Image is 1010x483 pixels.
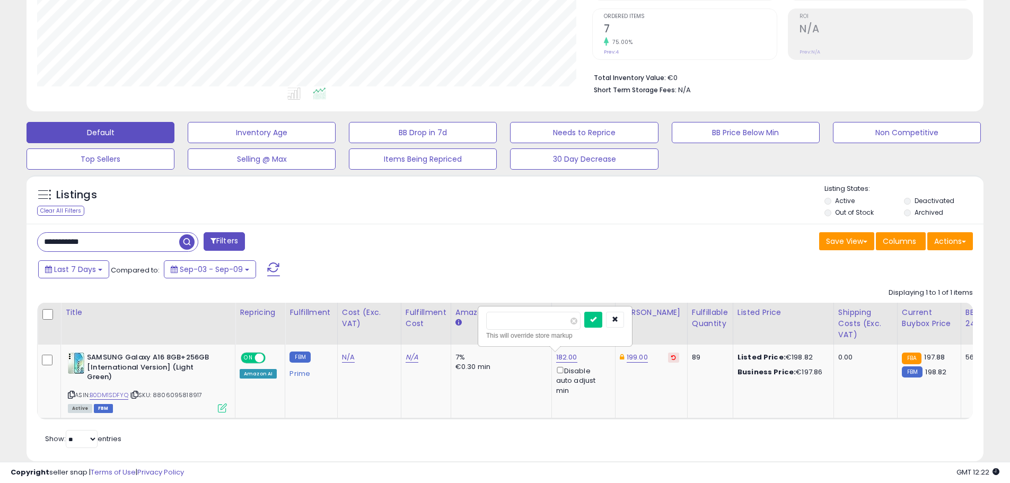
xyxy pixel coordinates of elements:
[68,404,92,413] span: All listings currently available for purchase on Amazon
[289,307,332,318] div: Fulfillment
[188,148,336,170] button: Selling @ Max
[510,148,658,170] button: 30 Day Decrease
[800,14,972,20] span: ROI
[692,307,728,329] div: Fulfillable Quantity
[604,49,619,55] small: Prev: 4
[838,353,889,362] div: 0.00
[883,236,916,247] span: Columns
[737,367,825,377] div: €197.86
[11,468,184,478] div: seller snap | |
[91,467,136,477] a: Terms of Use
[902,353,921,364] small: FBA
[594,73,666,82] b: Total Inventory Value:
[289,365,329,378] div: Prime
[349,122,497,143] button: BB Drop in 7d
[924,352,945,362] span: 197.88
[902,307,956,329] div: Current Buybox Price
[455,318,462,328] small: Amazon Fees.
[56,188,97,203] h5: Listings
[833,122,981,143] button: Non Competitive
[37,206,84,216] div: Clear All Filters
[838,307,893,340] div: Shipping Costs (Exc. VAT)
[264,354,281,363] span: OFF
[965,307,1004,329] div: BB Share 24h.
[678,85,691,95] span: N/A
[68,353,227,411] div: ASIN:
[627,352,648,363] a: 199.00
[90,391,128,400] a: B0DM1SDFYQ
[38,260,109,278] button: Last 7 Days
[111,265,160,275] span: Compared to:
[240,307,280,318] div: Repricing
[835,196,855,205] label: Active
[342,352,355,363] a: N/A
[737,352,786,362] b: Listed Price:
[692,353,725,362] div: 89
[737,367,796,377] b: Business Price:
[800,49,820,55] small: Prev: N/A
[737,353,825,362] div: €198.82
[180,264,243,275] span: Sep-03 - Sep-09
[240,369,277,379] div: Amazon AI
[737,307,829,318] div: Listed Price
[556,365,607,396] div: Disable auto adjust min
[915,208,943,217] label: Archived
[204,232,245,251] button: Filters
[87,353,216,385] b: SAMSUNG Galaxy A16 8GB+256GB [International Version] (Light Green)
[927,232,973,250] button: Actions
[455,353,543,362] div: 7%
[455,307,547,318] div: Amazon Fees
[604,23,777,37] h2: 7
[956,467,999,477] span: 2025-09-17 12:22 GMT
[889,288,973,298] div: Displaying 1 to 1 of 1 items
[925,367,946,377] span: 198.82
[188,122,336,143] button: Inventory Age
[965,353,1000,362] div: 56%
[54,264,96,275] span: Last 7 Days
[45,434,121,444] span: Show: entries
[342,307,397,329] div: Cost (Exc. VAT)
[455,362,543,372] div: €0.30 min
[11,467,49,477] strong: Copyright
[800,23,972,37] h2: N/A
[915,196,954,205] label: Deactivated
[94,404,113,413] span: FBM
[819,232,874,250] button: Save View
[242,354,255,363] span: ON
[27,148,174,170] button: Top Sellers
[406,307,446,329] div: Fulfillment Cost
[609,38,633,46] small: 75.00%
[65,307,231,318] div: Title
[27,122,174,143] button: Default
[556,352,577,363] a: 182.00
[604,14,777,20] span: Ordered Items
[594,71,965,83] li: €0
[137,467,184,477] a: Privacy Policy
[876,232,926,250] button: Columns
[824,184,983,194] p: Listing States:
[835,208,874,217] label: Out of Stock
[130,391,202,399] span: | SKU: 8806095818917
[672,122,820,143] button: BB Price Below Min
[594,85,677,94] b: Short Term Storage Fees:
[510,122,658,143] button: Needs to Reprice
[289,352,310,363] small: FBM
[406,352,418,363] a: N/A
[620,307,683,318] div: [PERSON_NAME]
[68,353,84,374] img: 41pQYVCBXlL._SL40_.jpg
[902,366,923,377] small: FBM
[164,260,256,278] button: Sep-03 - Sep-09
[349,148,497,170] button: Items Being Repriced
[486,330,624,341] div: This will override store markup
